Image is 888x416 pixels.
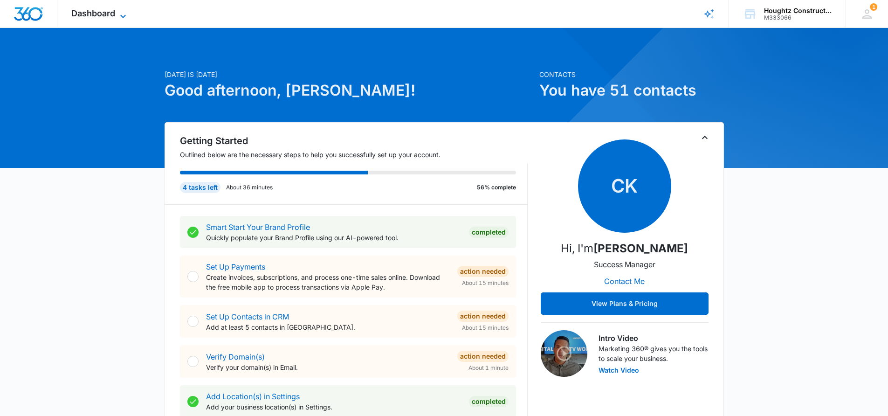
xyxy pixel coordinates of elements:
span: About 1 minute [468,364,509,372]
a: Set Up Contacts in CRM [206,312,289,321]
p: About 36 minutes [226,183,273,192]
p: Outlined below are the necessary steps to help you successfully set up your account. [180,150,528,159]
span: CK [578,139,671,233]
span: 1 [870,3,877,11]
h2: Getting Started [180,134,528,148]
p: Add at least 5 contacts in [GEOGRAPHIC_DATA]. [206,322,450,332]
h1: You have 51 contacts [539,79,724,102]
div: Completed [469,227,509,238]
p: Success Manager [594,259,655,270]
div: Action Needed [457,266,509,277]
p: Marketing 360® gives you the tools to scale your business. [599,344,709,363]
p: 56% complete [477,183,516,192]
span: About 15 minutes [462,279,509,287]
div: Action Needed [457,311,509,322]
p: Verify your domain(s) in Email. [206,362,450,372]
strong: [PERSON_NAME] [593,242,688,255]
button: Contact Me [595,270,654,292]
a: Smart Start Your Brand Profile [206,222,310,232]
button: View Plans & Pricing [541,292,709,315]
div: account name [764,7,832,14]
div: notifications count [870,3,877,11]
p: Contacts [539,69,724,79]
a: Set Up Payments [206,262,265,271]
button: Toggle Collapse [699,132,710,143]
p: Hi, I'm [561,240,688,257]
div: Action Needed [457,351,509,362]
a: Verify Domain(s) [206,352,265,361]
p: Create invoices, subscriptions, and process one-time sales online. Download the free mobile app t... [206,272,450,292]
span: About 15 minutes [462,324,509,332]
button: Watch Video [599,367,639,374]
div: 4 tasks left [180,182,220,193]
div: Completed [469,396,509,407]
p: Quickly populate your Brand Profile using our AI-powered tool. [206,233,461,243]
p: [DATE] is [DATE] [165,69,534,79]
h3: Intro Video [599,333,709,344]
div: account id [764,14,832,21]
a: Add Location(s) in Settings [206,392,300,401]
p: Add your business location(s) in Settings. [206,402,461,412]
span: Dashboard [71,8,115,18]
img: Intro Video [541,330,587,377]
h1: Good afternoon, [PERSON_NAME]! [165,79,534,102]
